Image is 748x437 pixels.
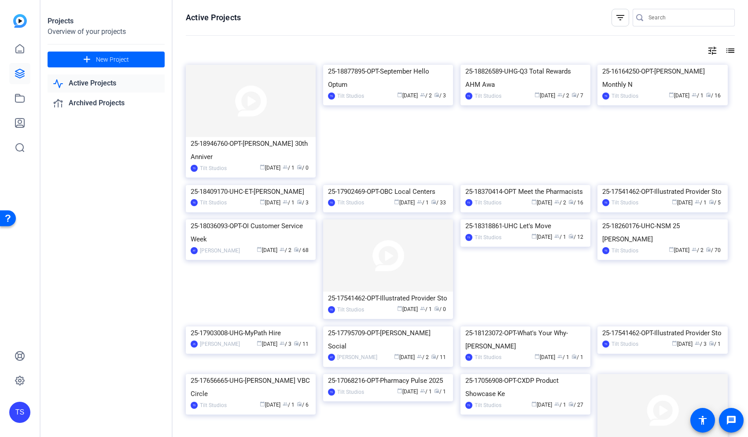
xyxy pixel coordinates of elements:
mat-icon: filter_list [615,12,626,23]
span: / 1 [554,234,566,240]
div: TS [191,199,198,206]
div: 25-17903008-UHG-MyPath Hire [191,326,311,340]
span: group [692,247,697,252]
span: radio [568,199,574,204]
span: / 1 [283,200,295,206]
span: radio [706,92,711,97]
span: / 7 [571,93,583,99]
span: [DATE] [397,93,418,99]
span: [DATE] [534,93,555,99]
span: radio [431,354,436,359]
div: Tilt Studios [337,92,364,100]
span: radio [434,306,439,311]
span: / 1 [554,402,566,408]
div: 25-18036093-OPT-OI Customer Service Week [191,219,311,246]
span: group [283,199,288,204]
span: radio [571,354,577,359]
span: / 2 [554,200,566,206]
div: Tilt Studios [200,164,227,173]
div: 25-17656665-UHG-[PERSON_NAME] VBC Circle [191,374,311,400]
span: [DATE] [394,200,415,206]
span: [DATE] [672,341,693,347]
div: Tilt Studios [200,198,227,207]
span: / 3 [434,93,446,99]
span: group [417,354,422,359]
span: / 3 [297,200,309,206]
span: / 68 [294,247,309,253]
span: [DATE] [669,93,689,99]
span: calendar_today [394,199,399,204]
div: Tilt Studios [475,233,501,242]
div: 25-17541462-OPT-Illustrated Provider Sto [602,185,722,198]
mat-icon: add [81,54,92,65]
div: TS [602,199,609,206]
span: [DATE] [257,341,277,347]
div: 25-17795709-OPT-[PERSON_NAME] Social [328,326,448,353]
span: radio [294,341,299,346]
div: JS [191,341,198,348]
div: TS [9,402,30,423]
div: TS [465,354,472,361]
span: [DATE] [260,200,280,206]
span: / 2 [420,93,432,99]
span: calendar_today [260,401,265,407]
span: / 3 [280,341,291,347]
span: radio [297,164,302,170]
span: [DATE] [397,389,418,395]
span: radio [568,233,574,239]
span: / 1 [571,354,583,360]
a: Archived Projects [48,94,165,112]
span: / 11 [294,341,309,347]
div: TS [191,165,198,172]
span: calendar_today [531,199,537,204]
span: group [554,401,560,407]
span: [DATE] [672,200,693,206]
div: TS [191,402,198,409]
span: calendar_today [260,164,265,170]
span: radio [568,401,574,407]
span: / 1 [692,93,704,99]
div: Tilt Studios [200,401,227,410]
span: / 5 [709,200,721,206]
div: 25-17541462-OPT-Illustrated Provider Sto [328,292,448,305]
span: / 0 [297,165,309,171]
span: / 1 [417,200,429,206]
span: / 27 [568,402,583,408]
div: Tilt Studios [612,340,638,348]
span: calendar_today [534,92,540,97]
span: calendar_today [534,354,540,359]
span: radio [434,388,439,393]
div: Projects [48,16,165,26]
span: radio [294,247,299,252]
span: / 1 [557,354,569,360]
div: 25-18123072-OPT-What's Your Why- [PERSON_NAME] [465,326,586,353]
div: TS [328,199,335,206]
span: [DATE] [531,402,552,408]
span: / 1 [434,389,446,395]
div: 25-18318861-UHC Let's Move [465,219,586,233]
span: / 1 [695,200,707,206]
div: TS [465,402,472,409]
span: calendar_today [672,341,677,346]
span: radio [706,247,711,252]
div: Tilt Studios [337,388,364,396]
div: TS [465,199,472,206]
div: 25-18946760-OPT-[PERSON_NAME] 30th Anniver [191,137,311,163]
a: Active Projects [48,74,165,93]
span: group [420,306,425,311]
button: New Project [48,52,165,67]
div: 25-17056908-OPT-CXDP Product Showcase Ke [465,374,586,400]
span: [DATE] [534,354,555,360]
span: / 1 [420,389,432,395]
span: calendar_today [669,247,674,252]
div: Tilt Studios [475,92,501,100]
mat-icon: accessibility [697,415,708,426]
div: TS [602,93,609,100]
span: group [417,199,422,204]
div: Tilt Studios [475,198,501,207]
span: / 0 [434,306,446,312]
span: group [280,341,285,346]
h1: Active Projects [186,12,241,23]
span: calendar_today [397,388,402,393]
span: [DATE] [260,402,280,408]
